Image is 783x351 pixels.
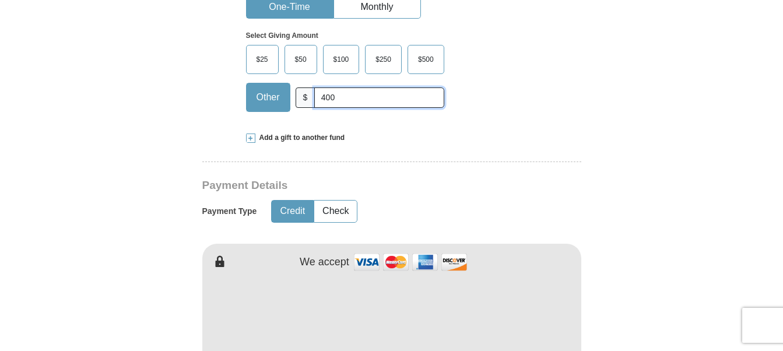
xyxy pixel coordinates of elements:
span: $ [296,87,315,108]
span: $25 [251,51,274,68]
input: Other Amount [314,87,444,108]
span: $50 [289,51,313,68]
span: $500 [412,51,440,68]
strong: Select Giving Amount [246,31,318,40]
span: Add a gift to another fund [255,133,345,143]
button: Credit [272,201,313,222]
img: credit cards accepted [352,250,469,275]
span: Other [251,89,286,106]
h3: Payment Details [202,179,500,192]
span: $250 [370,51,397,68]
h5: Payment Type [202,206,257,216]
button: Check [314,201,357,222]
span: $100 [328,51,355,68]
h4: We accept [300,256,349,269]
